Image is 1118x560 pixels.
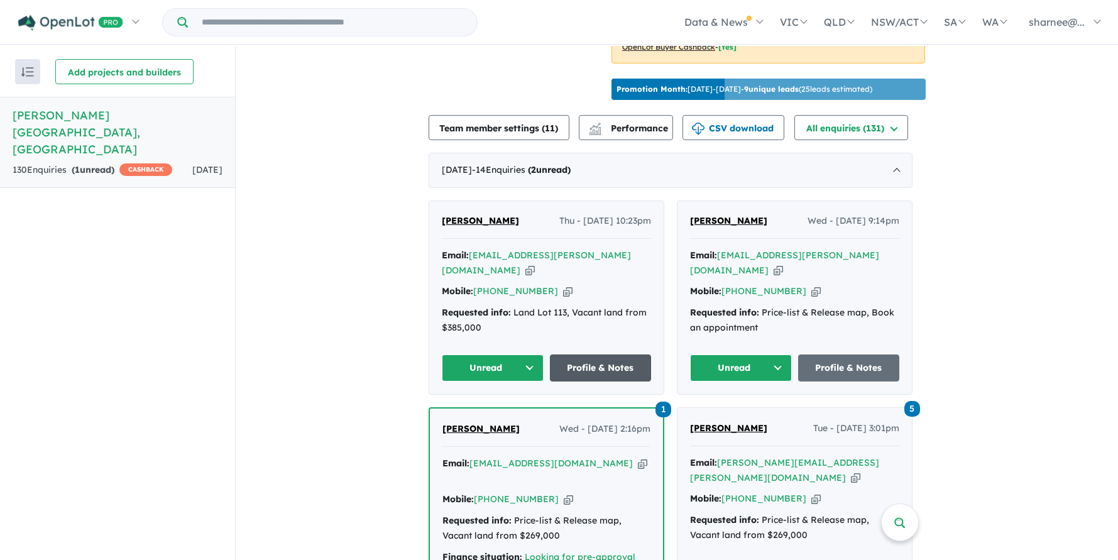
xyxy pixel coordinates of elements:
strong: Email: [442,458,469,469]
a: [PHONE_NUMBER] [473,285,558,297]
img: Openlot PRO Logo White [18,15,123,31]
strong: ( unread) [72,164,114,175]
div: Price-list & Release map, Book an appointment [690,305,899,336]
strong: Requested info: [442,515,512,526]
strong: Mobile: [690,493,721,504]
strong: ( unread) [528,164,571,175]
a: Profile & Notes [550,354,652,382]
div: 130 Enquir ies [13,163,172,178]
a: [PERSON_NAME] [442,214,519,229]
span: [Yes] [718,42,737,52]
button: Unread [690,354,792,382]
strong: Email: [690,457,717,468]
span: 5 [904,401,920,417]
strong: Requested info: [690,514,759,525]
a: [PERSON_NAME][EMAIL_ADDRESS][PERSON_NAME][DOMAIN_NAME] [690,457,879,483]
button: Copy [811,285,821,298]
span: Wed - [DATE] 2:16pm [559,422,650,437]
button: Team member settings (11) [429,115,569,140]
b: 9 unique leads [744,84,799,94]
span: 1 [75,164,80,175]
button: Copy [774,264,783,277]
span: CASHBACK [119,163,172,176]
button: Copy [525,264,535,277]
a: [PERSON_NAME] [442,422,520,437]
a: Profile & Notes [798,354,900,382]
a: 1 [655,400,671,417]
button: CSV download [682,115,784,140]
img: download icon [692,123,704,135]
span: 2 [531,164,536,175]
button: All enquiries (131) [794,115,908,140]
span: [PERSON_NAME] [442,423,520,434]
span: sharnee@... [1029,16,1085,28]
div: Land Lot 113, Vacant land from $385,000 [442,305,651,336]
span: Performance [591,123,668,134]
a: [EMAIL_ADDRESS][PERSON_NAME][DOMAIN_NAME] [690,250,879,276]
a: [PERSON_NAME] [690,421,767,436]
div: Price-list & Release map, Vacant land from $269,000 [442,513,650,544]
a: [PHONE_NUMBER] [721,285,806,297]
button: Copy [811,492,821,505]
strong: Email: [442,250,469,261]
div: Price-list & Release map, Vacant land from $269,000 [690,513,899,543]
a: [PERSON_NAME] [690,214,767,229]
strong: Mobile: [442,285,473,297]
strong: Mobile: [442,493,474,505]
span: [DATE] [192,164,222,175]
div: [DATE] [429,153,912,188]
button: Unread [442,354,544,382]
span: [PERSON_NAME] [690,422,767,434]
span: Tue - [DATE] 3:01pm [813,421,899,436]
span: 11 [545,123,556,134]
a: [PHONE_NUMBER] [474,493,559,505]
button: Copy [638,457,647,470]
img: line-chart.svg [589,123,601,129]
a: 5 [904,400,920,417]
button: Add projects and builders [55,59,194,84]
button: Copy [563,285,573,298]
img: bar-chart.svg [589,127,601,135]
button: Copy [851,471,860,485]
button: Performance [579,115,673,140]
u: OpenLot Buyer Cashback [622,42,715,52]
strong: Requested info: [690,307,759,318]
span: [PERSON_NAME] [442,215,519,226]
a: [PHONE_NUMBER] [721,493,806,504]
span: [PERSON_NAME] [690,215,767,226]
span: Thu - [DATE] 10:23pm [559,214,651,229]
b: Promotion Month: [617,84,688,94]
span: 1 [655,402,671,417]
strong: Email: [690,250,717,261]
a: [EMAIL_ADDRESS][DOMAIN_NAME] [469,458,633,469]
span: Wed - [DATE] 9:14pm [808,214,899,229]
input: Try estate name, suburb, builder or developer [190,9,474,36]
button: Copy [564,493,573,506]
p: [DATE] - [DATE] - ( 25 leads estimated) [617,84,872,95]
h5: [PERSON_NAME][GEOGRAPHIC_DATA] , [GEOGRAPHIC_DATA] [13,107,222,158]
img: sort.svg [21,67,34,77]
a: [EMAIL_ADDRESS][PERSON_NAME][DOMAIN_NAME] [442,250,631,276]
span: - 14 Enquir ies [472,164,571,175]
strong: Mobile: [690,285,721,297]
strong: Requested info: [442,307,511,318]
